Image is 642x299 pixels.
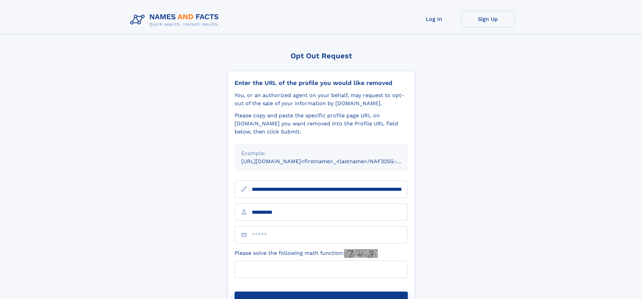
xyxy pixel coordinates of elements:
div: Example: [241,149,401,157]
small: [URL][DOMAIN_NAME]<firstname>_<lastname>/NAF325G-xxxxxxxx [241,158,421,165]
div: Opt Out Request [227,52,415,60]
img: Logo Names and Facts [127,11,224,29]
a: Log In [407,11,461,27]
div: Please copy and paste the specific profile page URL on [DOMAIN_NAME] you want removed into the Pr... [235,112,408,136]
div: You, or an authorized agent on your behalf, may request to opt-out of the sale of your informatio... [235,91,408,108]
a: Sign Up [461,11,515,27]
label: Please solve the following math function: [235,249,378,258]
div: Enter the URL of the profile you would like removed [235,79,408,87]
